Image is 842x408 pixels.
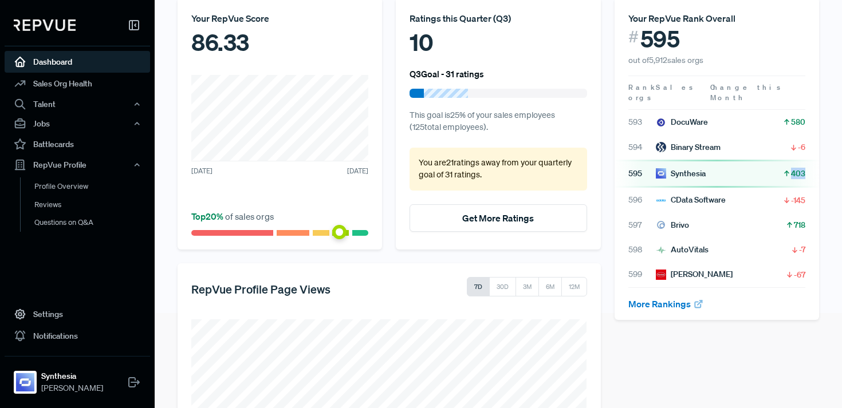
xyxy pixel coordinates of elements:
a: Sales Org Health [5,73,150,94]
span: 593 [628,116,656,128]
span: 595 [640,25,680,53]
a: Questions on Q&A [20,213,166,232]
img: Synthesia [16,373,34,391]
div: Ratings this Quarter ( Q3 ) [410,11,587,25]
div: 10 [410,25,587,60]
span: [PERSON_NAME] [41,382,103,394]
span: 594 [628,141,656,153]
span: -145 [791,195,805,206]
strong: Synthesia [41,370,103,382]
div: Your RepVue Score [191,11,368,25]
span: -6 [798,141,805,153]
button: Jobs [5,114,150,133]
span: [DATE] [347,166,368,176]
div: 86.33 [191,25,368,60]
div: [PERSON_NAME] [656,268,733,280]
button: 30D [489,277,516,296]
a: Profile Overview [20,177,166,196]
span: 718 [794,219,805,231]
div: Synthesia [656,168,706,180]
span: 403 [791,168,805,179]
button: 12M [561,277,587,296]
a: Reviews [20,196,166,214]
h6: Q3 Goal - 31 ratings [410,69,484,79]
span: Top 20 % [191,211,225,222]
img: AutoVitals [656,245,666,255]
a: Settings [5,303,150,325]
a: More Rankings [628,298,704,310]
div: DocuWare [656,116,708,128]
h5: RepVue Profile Page Views [191,282,330,296]
div: Brivo [656,219,689,231]
button: 7D [467,277,490,296]
span: out of 5,912 sales orgs [628,55,703,65]
button: Talent [5,94,150,114]
span: 580 [791,116,805,128]
div: AutoVitals [656,244,709,256]
button: 3M [516,277,539,296]
img: Henkel [656,270,666,280]
span: -67 [794,269,805,280]
a: Dashboard [5,51,150,73]
a: Notifications [5,325,150,347]
img: Brivo [656,220,666,230]
span: of sales orgs [191,211,274,222]
span: Change this Month [710,82,782,102]
span: 596 [628,194,656,206]
img: DocuWare [656,117,666,128]
span: 598 [628,244,656,256]
a: Battlecards [5,133,150,155]
span: Your RepVue Rank Overall [628,13,735,24]
span: -7 [799,244,805,255]
span: Sales orgs [628,82,695,102]
button: 6M [538,277,562,296]
span: [DATE] [191,166,213,176]
a: SynthesiaSynthesia[PERSON_NAME] [5,356,150,399]
span: # [628,25,639,49]
button: RepVue Profile [5,155,150,175]
p: You are 21 ratings away from your quarterly goal of 31 ratings . [419,157,577,181]
span: 599 [628,268,656,280]
span: 597 [628,219,656,231]
button: Get More Ratings [410,204,587,232]
span: 595 [628,168,656,180]
img: RepVue [14,19,76,31]
img: CData Software [656,195,666,205]
img: Synthesia [656,168,666,179]
img: Binary Stream [656,142,666,152]
p: This goal is 25 % of your sales employees ( 125 total employees). [410,109,587,134]
div: Binary Stream [656,141,721,153]
div: CData Software [656,194,726,206]
span: Rank [628,82,656,93]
